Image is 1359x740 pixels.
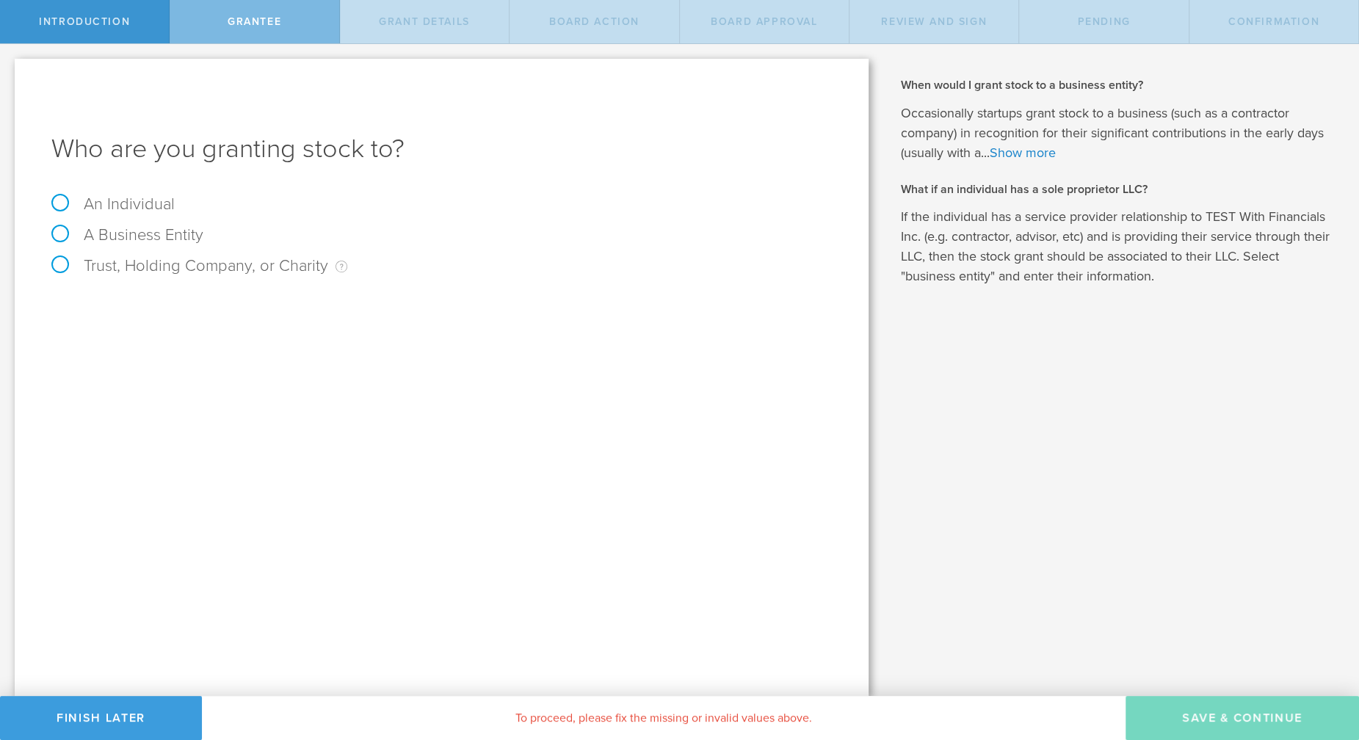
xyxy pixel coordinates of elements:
iframe: Chat Widget [1286,625,1359,696]
span: Board Action [549,15,639,28]
span: Introduction [39,15,130,28]
span: Grantee [228,15,281,28]
span: Confirmation [1228,15,1319,28]
span: Review and Sign [881,15,987,28]
p: Occasionally startups grant stock to a business (such as a contractor company) in recognition for... [901,104,1337,163]
label: A Business Entity [51,225,203,244]
div: To proceed, please fix the missing or invalid values above. [202,696,1126,740]
span: Grant Details [379,15,470,28]
button: Save & Continue [1126,696,1359,740]
label: Trust, Holding Company, or Charity [51,256,347,275]
label: An Individual [51,195,175,214]
h2: What if an individual has a sole proprietor LLC? [901,181,1337,197]
span: Board Approval [711,15,817,28]
p: If the individual has a service provider relationship to TEST With Financials Inc. (e.g. contract... [901,207,1337,286]
a: Show more [990,145,1056,161]
span: Pending [1077,15,1130,28]
h2: When would I grant stock to a business entity? [901,77,1337,93]
h1: Who are you granting stock to? [51,131,832,167]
